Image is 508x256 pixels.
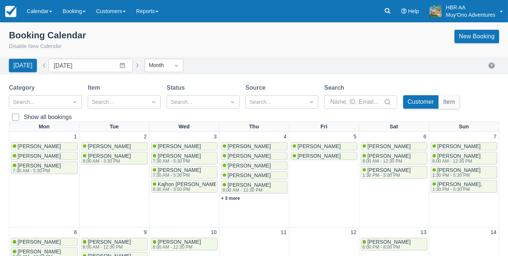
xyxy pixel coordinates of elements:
a: 12 [349,228,358,237]
a: [PERSON_NAME]7:30 AM - 5:30 PM [151,152,218,164]
a: Mon [37,122,51,132]
a: [PERSON_NAME] [291,142,357,150]
a: Sat [388,122,399,132]
a: 7 [492,133,498,141]
p: HBR AA [446,4,495,11]
div: 1:30 PM - 5:30 PM [433,187,481,192]
i: Help [401,9,406,14]
span: [PERSON_NAME] [18,163,61,169]
div: 8:00 AM - 12:30 PM [83,245,130,249]
a: Tue [108,122,120,132]
a: [PERSON_NAME] [11,142,78,150]
a: 13 [419,228,428,237]
span: [PERSON_NAME] [158,239,201,245]
span: [PERSON_NAME] [298,153,341,159]
span: [PERSON_NAME] [437,143,480,149]
a: [PERSON_NAME] [151,142,218,150]
a: + 3 more [221,196,240,201]
a: [PERSON_NAME] [11,238,78,246]
div: 7:30 AM - 5:30 PM [13,169,60,173]
div: 1:30 PM - 5:30 PM [433,173,479,177]
a: [PERSON_NAME] [291,152,357,160]
p: Muy'Ono Adventures [446,11,495,19]
div: 8:00 AM - 12:30 PM [223,188,270,192]
a: Kajhon [PERSON_NAME]8:30 AM - 3:00 PM [151,180,218,193]
button: Item [439,95,460,109]
span: [PERSON_NAME] [228,172,271,178]
a: [PERSON_NAME]8:00 AM - 3:30 PM [81,152,148,164]
span: [PERSON_NAME] [228,143,271,149]
span: Dropdown icon [71,98,78,106]
a: 1 [72,133,78,141]
span: Dropdown icon [150,98,157,106]
span: [PERSON_NAME] [228,182,271,188]
a: New Booking [454,30,499,43]
a: 11 [279,228,288,237]
span: [PERSON_NAME] [158,143,201,149]
a: Wed [177,122,191,132]
span: Dropdown icon [308,98,315,106]
a: Fri [319,122,329,132]
a: [PERSON_NAME]8:00 AM - 12:30 PM [221,181,287,193]
div: 8:00 AM - 12:30 PM [363,159,409,163]
a: 10 [209,228,218,237]
span: [PERSON_NAME] [228,153,271,159]
a: Thu [248,122,260,132]
a: [PERSON_NAME]1:30 PM - 5:30 PM [431,166,498,179]
a: [PERSON_NAME]8:00 AM - 12:30 PM [361,152,427,164]
span: [PERSON_NAME] [367,153,411,159]
span: [PERSON_NAME] [88,239,131,245]
a: 4 [282,133,288,141]
div: 1:30 PM - 5:00 PM [363,173,409,177]
a: Sun [457,122,470,132]
button: [DATE] [9,59,37,72]
a: [PERSON_NAME] [221,142,287,150]
a: [PERSON_NAME] [11,152,78,160]
span: [PERSON_NAME] [437,153,480,159]
div: 8:00 AM - 12:30 PM [433,159,479,163]
span: [PERSON_NAME] [158,153,201,159]
a: [PERSON_NAME] [221,171,287,179]
span: [PERSON_NAME] [88,143,131,149]
a: 14 [489,228,498,237]
span: [PERSON_NAME] [18,153,61,159]
img: A20 [430,5,441,17]
a: 8 [72,228,78,237]
span: [PERSON_NAME] [298,143,341,149]
a: [PERSON_NAME] [81,142,148,150]
div: 6:00 PM - 8:00 PM [363,245,409,249]
a: [PERSON_NAME]8:00 AM - 12:30 PM [151,238,218,250]
span: [PERSON_NAME] [228,163,271,169]
button: Customer [403,95,438,109]
span: Dropdown icon [229,98,236,106]
span: Help [408,8,419,14]
a: 3 [212,133,218,141]
div: 7:30 AM - 5:30 PM [153,173,200,177]
a: 9 [142,228,148,237]
a: [PERSON_NAME]1:30 PM - 5:00 PM [361,166,427,179]
div: Show all bookings [24,113,72,121]
div: Booking Calendar [9,30,86,41]
div: Month [149,61,166,70]
a: [PERSON_NAME]6:00 PM - 8:00 PM [361,238,427,250]
div: 8:00 AM - 3:30 PM [83,159,130,163]
span: [PERSON_NAME] [158,167,201,173]
span: Dropdown icon [173,62,180,69]
div: 8:00 AM - 12:30 PM [153,245,200,249]
img: checkfront-main-nav-mini-logo.png [5,6,16,17]
input: Date [49,59,133,72]
a: [PERSON_NAME]8:00 AM - 12:30 PM [431,152,498,164]
a: [PERSON_NAME]7:30 AM - 5:30 PM [11,161,78,174]
span: [PERSON_NAME] [88,153,131,159]
a: [PERSON_NAME],1:30 PM - 5:30 PM [431,180,498,193]
a: [PERSON_NAME]8:00 AM - 12:30 PM [81,238,148,250]
label: Search [324,83,347,92]
a: [PERSON_NAME] [221,152,287,160]
span: Kajhon [PERSON_NAME] [158,181,219,187]
a: [PERSON_NAME] [361,142,427,150]
a: 2 [142,133,148,141]
span: [PERSON_NAME] [18,249,61,255]
label: Item [88,83,103,92]
span: [PERSON_NAME] [367,143,411,149]
div: 7:30 AM - 5:30 PM [153,159,200,163]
